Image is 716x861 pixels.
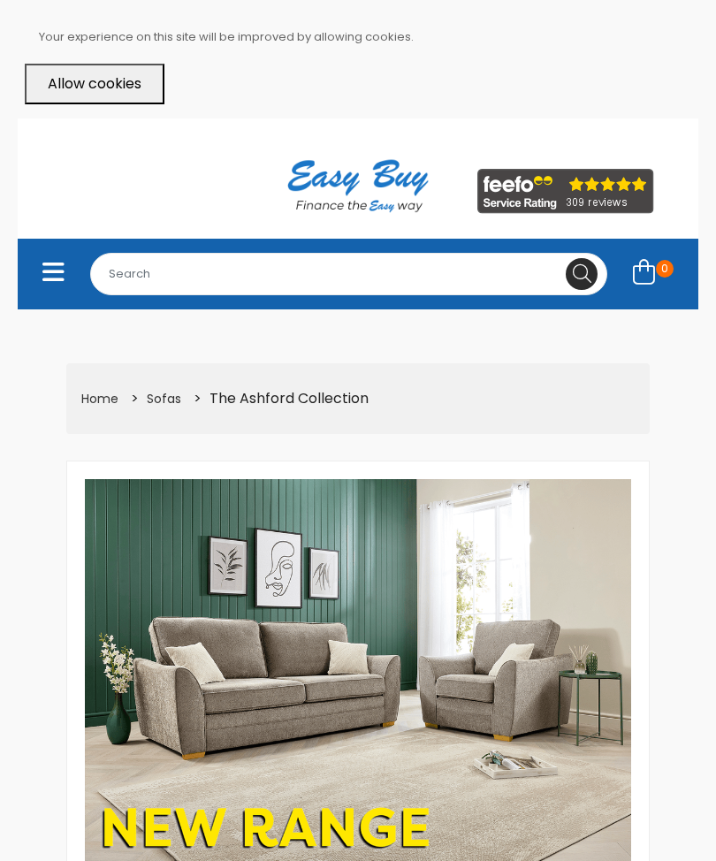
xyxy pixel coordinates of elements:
a: Home [81,390,118,408]
li: The Ashford Collection [187,385,370,413]
span: 0 [656,260,674,278]
img: Easy Buy [270,136,446,235]
a: 0 [621,254,685,293]
button: Toggle navigation [31,254,76,293]
img: feefo_logo [477,169,654,214]
input: Search for... [90,253,607,295]
a: Sofas [147,390,181,408]
button: Allow cookies [25,64,164,104]
p: Your experience on this site will be improved by allowing cookies. [39,25,691,50]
